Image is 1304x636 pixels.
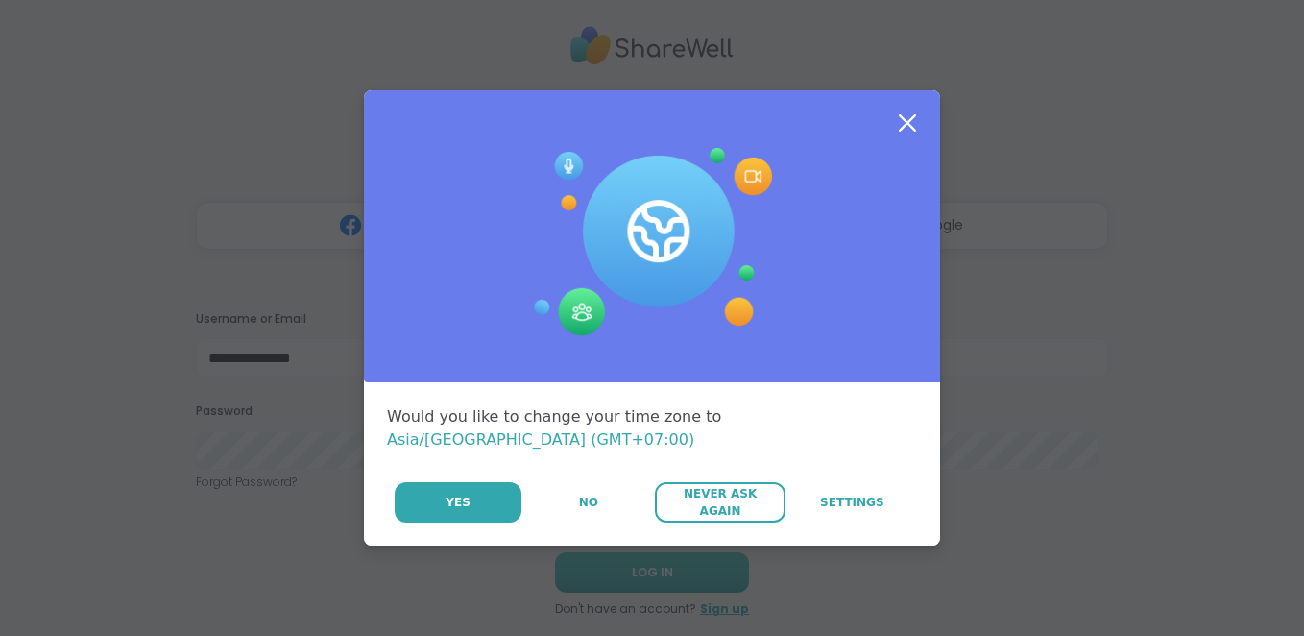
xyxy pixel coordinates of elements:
[579,494,598,511] span: No
[664,485,775,520] span: Never Ask Again
[532,148,772,336] img: Session Experience
[446,494,471,511] span: Yes
[655,482,785,523] button: Never Ask Again
[395,482,521,523] button: Yes
[820,494,884,511] span: Settings
[387,430,694,449] span: Asia/[GEOGRAPHIC_DATA] (GMT+07:00)
[387,405,917,452] div: Would you like to change your time zone to
[523,482,653,523] button: No
[787,482,917,523] a: Settings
